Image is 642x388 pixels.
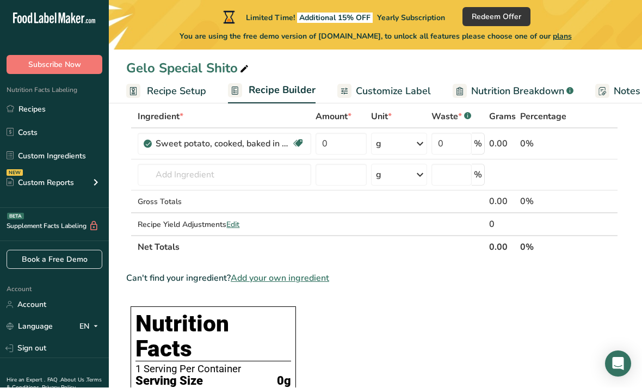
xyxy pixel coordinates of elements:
[337,79,431,104] a: Customize Label
[518,236,569,258] th: 0%
[371,110,392,124] span: Unit
[249,83,316,98] span: Recipe Builder
[226,220,239,230] span: Edit
[376,138,381,151] div: g
[60,377,87,384] a: About Us .
[520,195,566,208] div: 0%
[7,170,23,176] div: NEW
[489,110,516,124] span: Grams
[135,236,487,258] th: Net Totals
[487,236,518,258] th: 0.00
[231,272,329,285] span: Add your own ingredient
[471,84,564,99] span: Nutrition Breakdown
[376,169,381,182] div: g
[489,218,516,231] div: 0
[377,13,445,23] span: Yearly Subscription
[138,219,311,231] div: Recipe Yield Adjustments
[462,8,530,27] button: Redeem Offer
[297,13,373,23] span: Additional 15% OFF
[135,364,291,375] div: 1 Serving Per Container
[228,78,316,104] a: Recipe Builder
[7,213,24,220] div: BETA
[79,321,102,334] div: EN
[316,110,351,124] span: Amount
[135,312,291,362] h1: Nutrition Facts
[7,250,102,269] a: Book a Free Demo
[180,31,572,42] span: You are using the free demo version of [DOMAIN_NAME], to unlock all features please choose one of...
[520,138,566,151] div: 0%
[147,84,206,99] span: Recipe Setup
[7,377,45,384] a: Hire an Expert .
[356,84,431,99] span: Customize Label
[7,317,53,336] a: Language
[138,196,311,208] div: Gross Totals
[7,56,102,75] button: Subscribe Now
[520,110,566,124] span: Percentage
[126,59,251,78] div: Gelo Special Shito
[156,138,292,151] div: Sweet potato, cooked, baked in skin, flesh, without salt
[126,79,206,104] a: Recipe Setup
[489,195,516,208] div: 0.00
[605,351,631,377] div: Open Intercom Messenger
[138,110,183,124] span: Ingredient
[489,138,516,151] div: 0.00
[472,11,521,23] span: Redeem Offer
[453,79,573,104] a: Nutrition Breakdown
[431,110,471,124] div: Waste
[221,11,445,24] div: Limited Time!
[28,59,81,71] span: Subscribe Now
[47,377,60,384] a: FAQ .
[553,32,572,42] span: plans
[138,164,311,186] input: Add Ingredient
[126,272,618,285] div: Can't find your ingredient?
[7,177,74,189] div: Custom Reports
